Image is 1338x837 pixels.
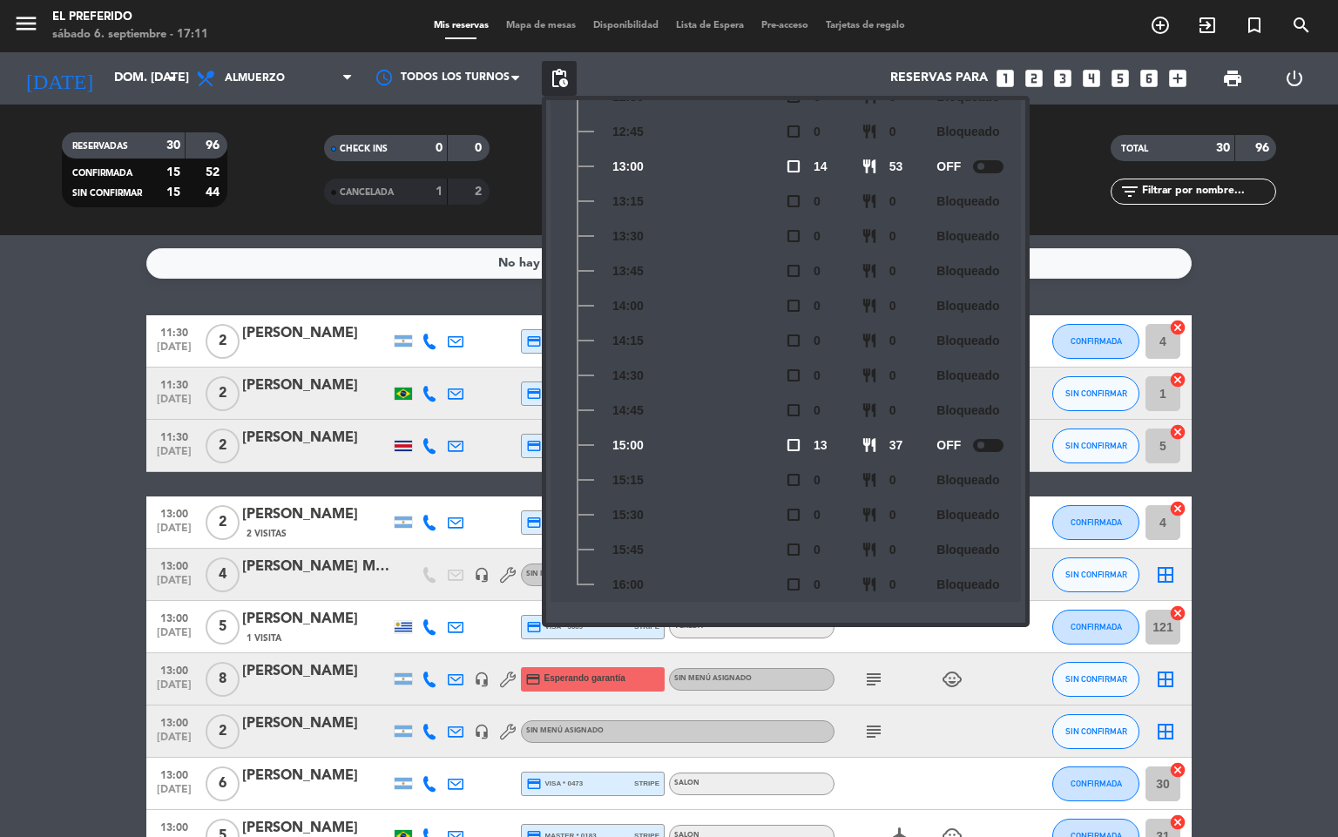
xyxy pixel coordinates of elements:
[13,10,39,43] button: menu
[474,567,490,583] i: headset_mic
[525,672,541,687] i: credit_card
[1052,557,1139,592] button: SIN CONFIRMAR
[814,575,821,595] span: 0
[936,540,999,560] span: Bloqueado
[242,322,390,345] div: [PERSON_NAME]
[612,122,644,142] span: 12:45
[612,505,644,525] span: 15:30
[753,21,817,30] span: Pre-acceso
[166,166,180,179] strong: 15
[206,505,240,540] span: 2
[52,26,208,44] div: sábado 6. septiembre - 17:11
[817,21,914,30] span: Tarjetas de regalo
[152,555,196,575] span: 13:00
[206,186,223,199] strong: 44
[1284,68,1305,89] i: power_settings_new
[152,764,196,784] span: 13:00
[206,429,240,463] span: 2
[1052,662,1139,697] button: SIN CONFIRMAR
[1065,726,1127,736] span: SIN CONFIRMAR
[1052,324,1139,359] button: CONFIRMADA
[814,470,821,490] span: 0
[436,186,443,198] strong: 1
[242,427,390,449] div: [PERSON_NAME]
[526,515,583,530] span: visa * 1845
[889,401,896,421] span: 0
[674,623,703,630] span: VEREDA
[936,192,999,212] span: Bloqueado
[1109,67,1132,90] i: looks_5
[1150,15,1171,36] i: add_circle_outline
[1169,500,1186,517] i: cancel
[152,627,196,647] span: [DATE]
[889,226,896,246] span: 0
[242,765,390,787] div: [PERSON_NAME]
[814,157,828,177] span: 14
[526,438,542,454] i: credit_card
[152,446,196,466] span: [DATE]
[526,570,604,577] span: Sin menú asignado
[814,505,821,525] span: 0
[1071,622,1122,631] span: CONFIRMADA
[889,331,896,351] span: 0
[166,186,180,199] strong: 15
[206,166,223,179] strong: 52
[862,507,877,523] span: restaurant
[1169,604,1186,622] i: cancel
[206,610,240,645] span: 5
[1169,423,1186,441] i: cancel
[862,263,877,279] span: restaurant
[786,368,801,383] span: check_box_outline_blank
[786,333,801,348] span: check_box_outline_blank
[526,619,583,635] span: visa * 5089
[1071,517,1122,527] span: CONFIRMADA
[1051,67,1074,90] i: looks_3
[786,228,801,244] span: check_box_outline_blank
[667,21,753,30] span: Lista de Espera
[674,780,699,786] span: SALON
[1052,610,1139,645] button: CONFIRMADA
[152,394,196,414] span: [DATE]
[786,263,801,279] span: check_box_outline_blank
[786,124,801,139] span: check_box_outline_blank
[1169,319,1186,336] i: cancel
[814,226,821,246] span: 0
[1169,371,1186,388] i: cancel
[162,68,183,89] i: arrow_drop_down
[152,607,196,627] span: 13:00
[786,402,801,418] span: check_box_outline_blank
[13,59,105,98] i: [DATE]
[1023,67,1045,90] i: looks_two
[786,542,801,557] span: check_box_outline_blank
[152,426,196,446] span: 11:30
[225,72,285,84] span: Almuerzo
[152,712,196,732] span: 13:00
[340,188,394,197] span: CANCELADA
[1263,52,1325,105] div: LOG OUT
[612,401,644,421] span: 14:45
[1065,388,1127,398] span: SIN CONFIRMAR
[612,261,644,281] span: 13:45
[862,368,877,383] span: restaurant
[206,139,223,152] strong: 96
[242,556,390,578] div: [PERSON_NAME] Maña [PERSON_NAME]
[242,712,390,735] div: [PERSON_NAME]
[152,679,196,699] span: [DATE]
[166,139,180,152] strong: 30
[474,672,490,687] i: headset_mic
[52,9,208,26] div: El Preferido
[862,472,877,488] span: restaurant
[206,766,240,801] span: 6
[1121,145,1148,153] span: TOTAL
[526,727,604,734] span: Sin menú asignado
[526,619,542,635] i: credit_card
[814,296,821,316] span: 0
[242,503,390,526] div: [PERSON_NAME]
[612,331,644,351] span: 14:15
[1155,721,1176,742] i: border_all
[526,386,597,402] span: master * 3925
[206,557,240,592] span: 4
[612,470,644,490] span: 15:15
[1255,142,1273,154] strong: 96
[936,331,999,351] span: Bloqueado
